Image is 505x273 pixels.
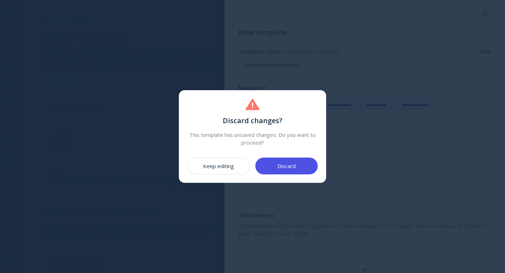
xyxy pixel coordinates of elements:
div: Discard changes? [187,116,318,126]
div: This template has unsaved changes. Do you want to proceed? [187,131,318,146]
button: Keep editing [187,158,250,174]
div: Keep editing [203,163,234,169]
div: Discard [277,163,296,169]
button: Discard [255,158,318,174]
